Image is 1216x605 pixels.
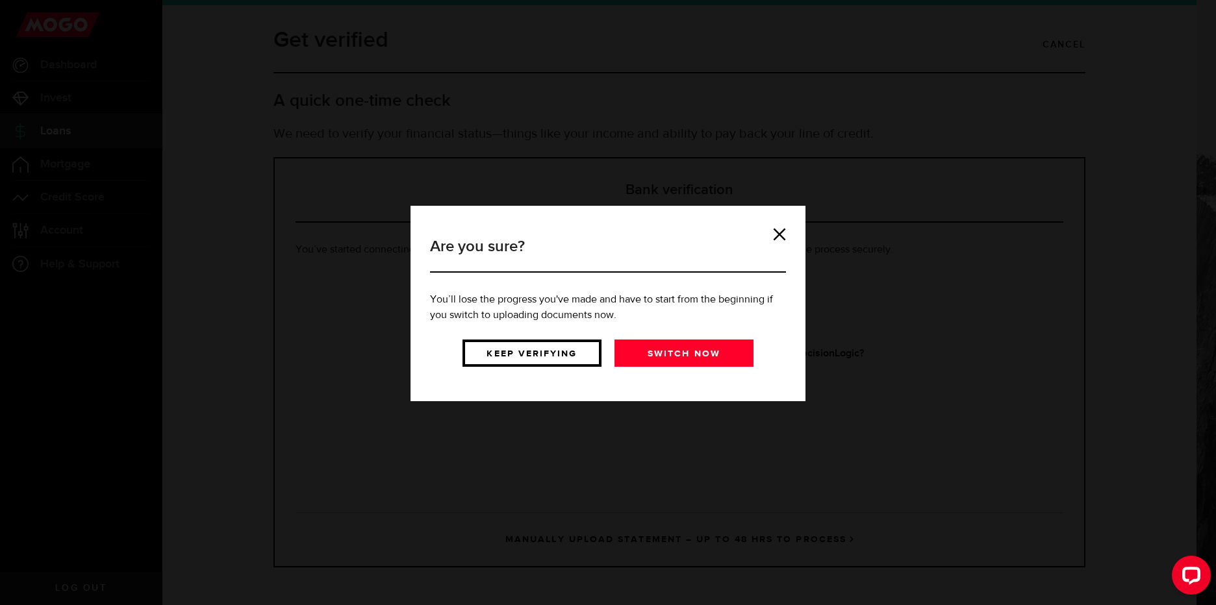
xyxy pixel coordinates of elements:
a: Switch now [614,340,754,367]
p: You’ll lose the progress you've made and have to start from the beginning if you switch to upload... [430,292,786,323]
a: Keep verifying [462,340,602,367]
iframe: LiveChat chat widget [1161,550,1216,605]
h3: Are you sure? [430,235,786,273]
